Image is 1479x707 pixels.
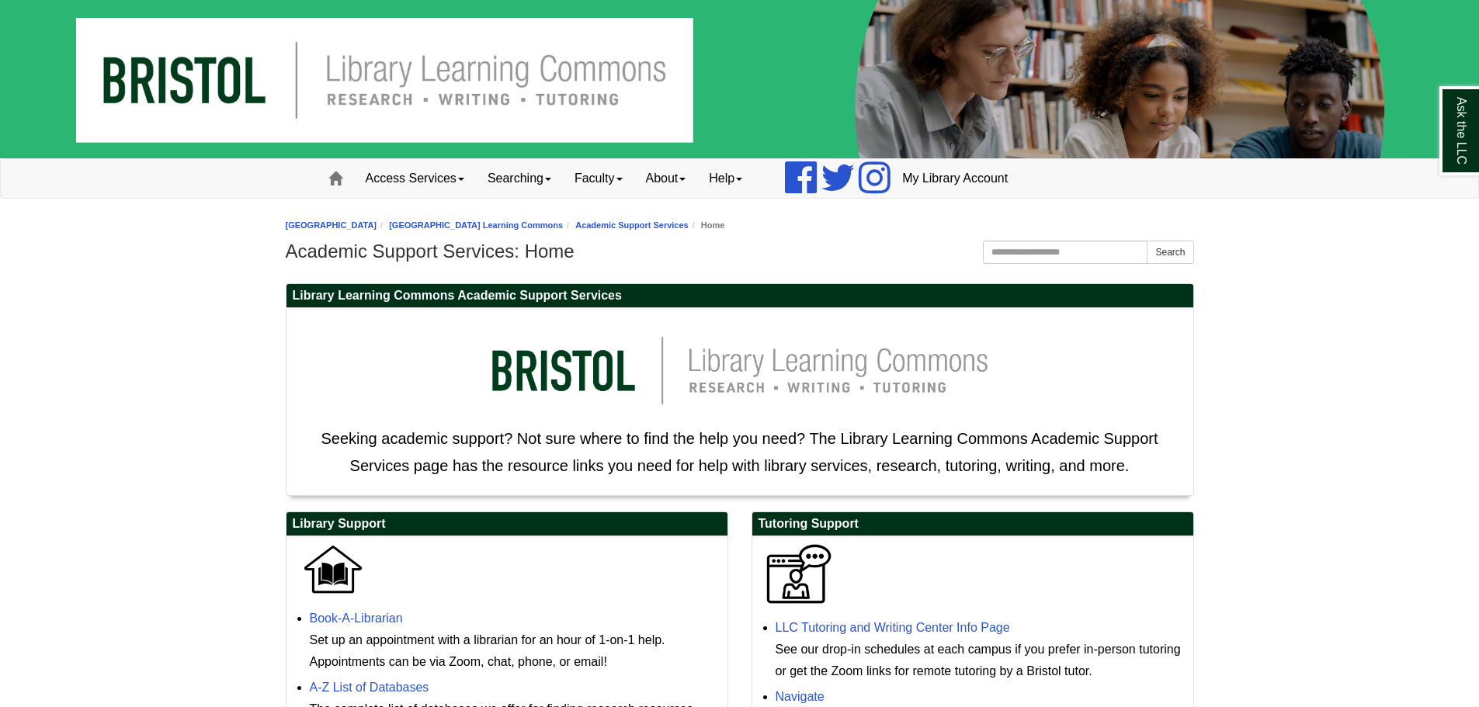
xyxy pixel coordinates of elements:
button: Search [1147,241,1193,264]
a: About [634,159,698,198]
h2: Library Support [286,512,727,536]
h1: Academic Support Services: Home [286,241,1194,262]
a: Academic Support Services [575,220,689,230]
a: Access Services [354,159,476,198]
nav: breadcrumb [286,218,1194,233]
a: Help [697,159,754,198]
img: llc logo [468,316,1012,425]
h2: Tutoring Support [752,512,1193,536]
a: Faculty [563,159,634,198]
a: LLC Tutoring and Writing Center Info Page [776,621,1010,634]
a: Book-A-Librarian [310,612,403,625]
div: See our drop-in schedules at each campus if you prefer in-person tutoring or get the Zoom links f... [776,639,1186,682]
a: [GEOGRAPHIC_DATA] Learning Commons [389,220,563,230]
h2: Library Learning Commons Academic Support Services [286,284,1193,308]
span: Seeking academic support? Not sure where to find the help you need? The Library Learning Commons ... [321,430,1158,474]
div: Set up an appointment with a librarian for an hour of 1-on-1 help. Appointments can be via Zoom, ... [310,629,720,673]
a: [GEOGRAPHIC_DATA] [286,220,377,230]
li: Home [689,218,725,233]
a: Searching [476,159,563,198]
a: My Library Account [891,159,1019,198]
a: A-Z List of Databases [310,681,429,694]
a: Navigate [776,690,825,703]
